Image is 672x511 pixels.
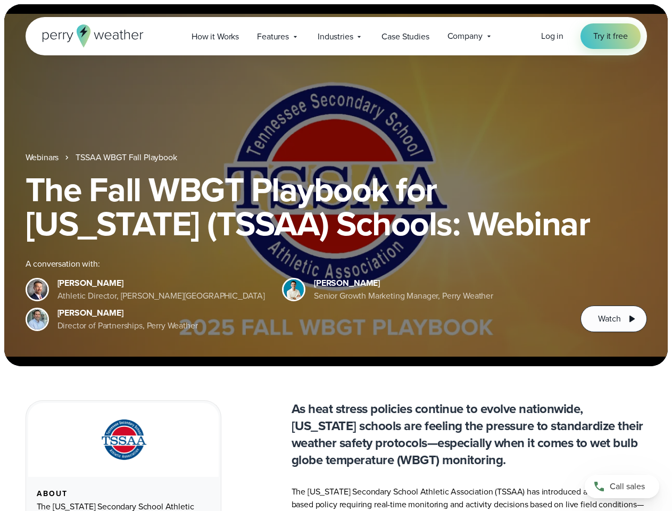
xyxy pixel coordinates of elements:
[610,480,645,493] span: Call sales
[76,151,177,164] a: TSSAA WBGT Fall Playbook
[447,30,483,43] span: Company
[57,290,266,302] div: Athletic Director, [PERSON_NAME][GEOGRAPHIC_DATA]
[314,290,493,302] div: Senior Growth Marketing Manager, Perry Weather
[37,490,210,498] div: About
[314,277,493,290] div: [PERSON_NAME]
[593,30,627,43] span: Try it free
[292,400,647,468] p: As heat stress policies continue to evolve nationwide, [US_STATE] schools are feeling the pressur...
[580,23,640,49] a: Try it free
[57,307,198,319] div: [PERSON_NAME]
[57,319,198,332] div: Director of Partnerships, Perry Weather
[26,258,564,270] div: A conversation with:
[27,309,47,329] img: Jeff Wood
[598,312,620,325] span: Watch
[26,151,647,164] nav: Breadcrumb
[57,277,266,290] div: [PERSON_NAME]
[88,416,159,464] img: TSSAA-Tennessee-Secondary-School-Athletic-Association.svg
[192,30,239,43] span: How it Works
[26,151,59,164] a: Webinars
[541,30,563,43] a: Log in
[182,26,248,47] a: How it Works
[318,30,353,43] span: Industries
[372,26,438,47] a: Case Studies
[580,306,646,332] button: Watch
[257,30,289,43] span: Features
[26,172,647,241] h1: The Fall WBGT Playbook for [US_STATE] (TSSAA) Schools: Webinar
[381,30,429,43] span: Case Studies
[27,279,47,300] img: Brian Wyatt
[284,279,304,300] img: Spencer Patton, Perry Weather
[541,30,563,42] span: Log in
[585,475,659,498] a: Call sales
